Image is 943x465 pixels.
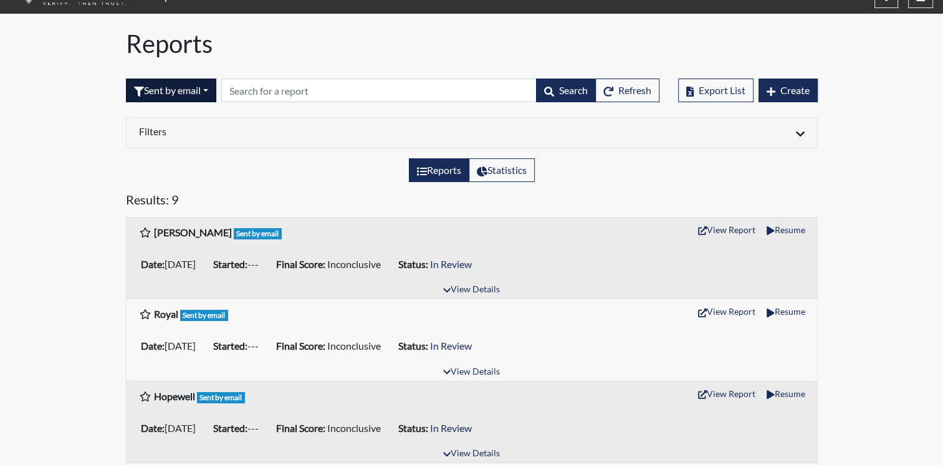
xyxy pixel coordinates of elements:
li: --- [208,254,271,274]
button: Refresh [595,79,659,102]
span: In Review [430,340,472,352]
button: Search [536,79,596,102]
b: Final Score: [276,340,325,352]
button: View Details [438,282,505,299]
button: Export List [678,79,754,102]
button: View Report [692,302,761,321]
button: View Details [438,446,505,463]
b: Started: [213,258,247,270]
span: In Review [430,258,472,270]
span: Inconclusive [327,422,381,434]
h1: Reports [126,29,818,59]
b: Final Score: [276,258,325,270]
b: Hopewell [154,390,195,402]
span: Export List [699,84,745,96]
b: Status: [398,422,428,434]
b: Date: [141,340,165,352]
button: Resume [761,302,810,321]
b: Status: [398,258,428,270]
label: View statistics about completed interviews [469,158,535,182]
span: In Review [430,422,472,434]
button: Resume [761,220,810,239]
span: Refresh [618,84,651,96]
span: Inconclusive [327,258,381,270]
button: View Report [692,220,761,239]
button: View Report [692,384,761,403]
li: [DATE] [136,336,208,356]
li: [DATE] [136,418,208,438]
span: Sent by email [234,228,282,239]
button: Create [759,79,818,102]
div: Click to expand/collapse filters [130,125,814,140]
b: Started: [213,422,247,434]
span: Search [559,84,588,96]
li: --- [208,336,271,356]
input: Search by Registration ID, Interview Number, or Investigation Name. [221,79,537,102]
li: [DATE] [136,254,208,274]
button: Resume [761,384,810,403]
span: Inconclusive [327,340,381,352]
span: Sent by email [180,310,229,321]
button: Sent by email [126,79,216,102]
span: Sent by email [197,392,246,403]
b: Final Score: [276,422,325,434]
button: View Details [438,364,505,381]
li: --- [208,418,271,438]
b: [PERSON_NAME] [154,226,232,238]
span: Create [780,84,810,96]
b: Date: [141,422,165,434]
b: Date: [141,258,165,270]
h6: Filters [139,125,462,137]
div: Filter by interview status [126,79,216,102]
label: View the list of reports [409,158,469,182]
h5: Results: 9 [126,192,818,212]
b: Royal [154,308,178,320]
b: Started: [213,340,247,352]
b: Status: [398,340,428,352]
